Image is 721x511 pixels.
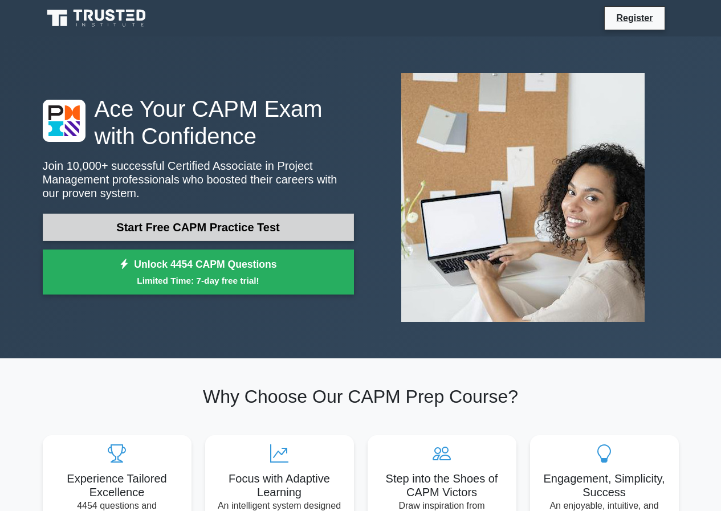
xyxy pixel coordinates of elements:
p: Join 10,000+ successful Certified Associate in Project Management professionals who boosted their... [43,159,354,200]
h5: Experience Tailored Excellence [52,472,182,499]
a: Unlock 4454 CAPM QuestionsLimited Time: 7-day free trial! [43,250,354,295]
h5: Step into the Shoes of CAPM Victors [377,472,507,499]
h5: Focus with Adaptive Learning [214,472,345,499]
a: Start Free CAPM Practice Test [43,214,354,241]
a: Register [609,11,659,25]
h5: Engagement, Simplicity, Success [539,472,670,499]
h1: Ace Your CAPM Exam with Confidence [43,95,354,150]
h2: Why Choose Our CAPM Prep Course? [43,386,679,407]
small: Limited Time: 7-day free trial! [57,274,340,287]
